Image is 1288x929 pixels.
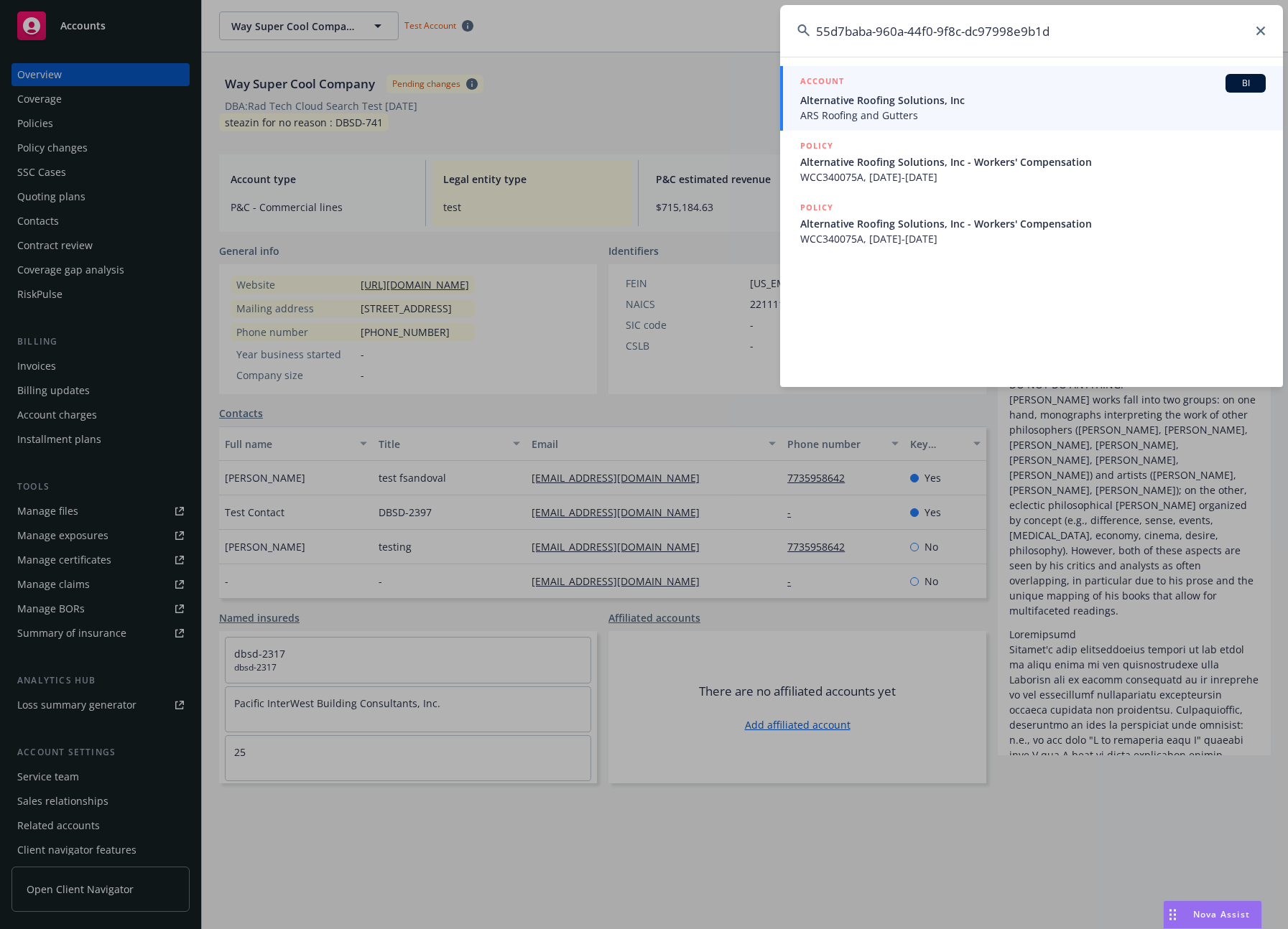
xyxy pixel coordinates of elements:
span: Alternative Roofing Solutions, Inc - Workers' Compensation [800,154,1266,169]
button: Nova Assist [1163,900,1262,929]
a: POLICYAlternative Roofing Solutions, Inc - Workers' CompensationWCC340075A, [DATE]-[DATE] [780,192,1283,254]
span: Alternative Roofing Solutions, Inc [800,93,1266,108]
span: BI [1231,77,1260,90]
input: Search... [780,5,1283,57]
span: Nova Assist [1193,908,1250,920]
h5: ACCOUNT [800,74,844,91]
h5: POLICY [800,200,833,215]
span: ARS Roofing and Gutters [800,108,1266,123]
a: ACCOUNTBIAlternative Roofing Solutions, IncARS Roofing and Gutters [780,66,1283,131]
span: WCC340075A, [DATE]-[DATE] [800,231,1266,246]
span: WCC340075A, [DATE]-[DATE] [800,169,1266,185]
h5: POLICY [800,139,833,153]
a: POLICYAlternative Roofing Solutions, Inc - Workers' CompensationWCC340075A, [DATE]-[DATE] [780,131,1283,192]
span: Alternative Roofing Solutions, Inc - Workers' Compensation [800,216,1266,231]
div: Drag to move [1164,901,1182,928]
